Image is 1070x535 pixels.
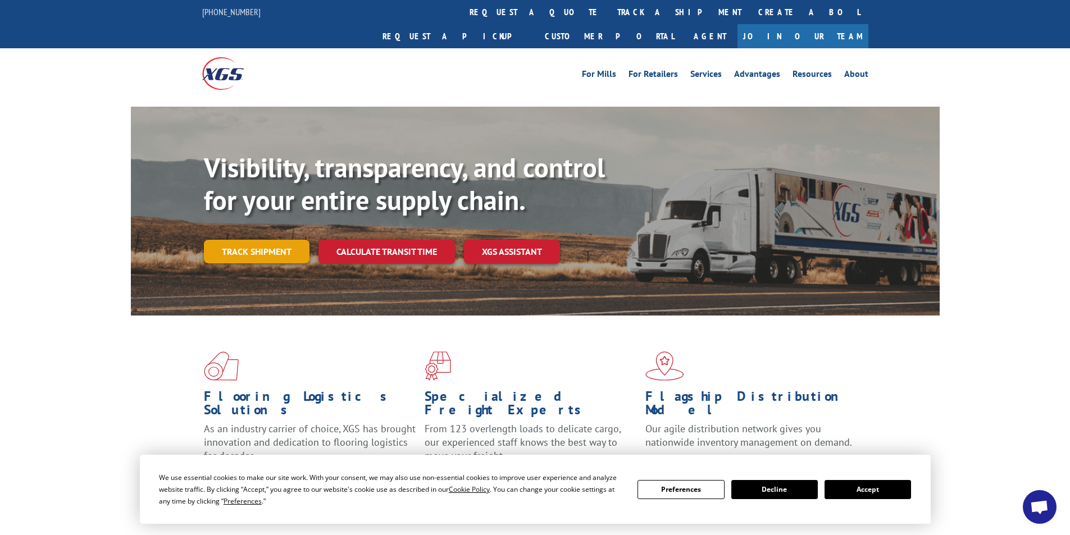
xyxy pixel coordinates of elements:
b: Visibility, transparency, and control for your entire supply chain. [204,150,605,217]
button: Preferences [638,480,724,499]
button: Accept [825,480,911,499]
h1: Flagship Distribution Model [645,390,858,422]
a: Request a pickup [374,24,536,48]
a: About [844,70,868,82]
a: Calculate transit time [318,240,455,264]
img: xgs-icon-focused-on-flooring-red [425,351,451,381]
a: Resources [793,70,832,82]
div: Open chat [1023,490,1057,524]
div: We use essential cookies to make our site work. With your consent, we may also use non-essential ... [159,472,624,507]
a: Track shipment [204,240,309,263]
button: Decline [731,480,818,499]
a: Agent [682,24,737,48]
h1: Flooring Logistics Solutions [204,390,416,422]
span: Our agile distribution network gives you nationwide inventory management on demand. [645,422,852,449]
a: Services [690,70,722,82]
img: xgs-icon-total-supply-chain-intelligence-red [204,351,239,381]
span: Cookie Policy [449,484,490,494]
a: For Retailers [629,70,678,82]
a: Customer Portal [536,24,682,48]
p: From 123 overlength loads to delicate cargo, our experienced staff knows the best way to move you... [425,422,637,472]
span: Preferences [224,496,262,506]
a: Join Our Team [737,24,868,48]
a: [PHONE_NUMBER] [202,6,261,17]
span: As an industry carrier of choice, XGS has brought innovation and dedication to flooring logistics... [204,422,416,462]
div: Cookie Consent Prompt [140,455,931,524]
a: XGS ASSISTANT [464,240,560,264]
img: xgs-icon-flagship-distribution-model-red [645,351,684,381]
a: Advantages [734,70,780,82]
h1: Specialized Freight Experts [425,390,637,422]
a: For Mills [582,70,616,82]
